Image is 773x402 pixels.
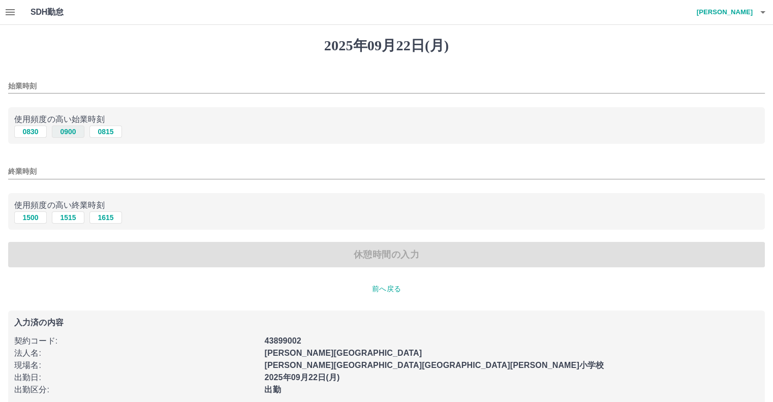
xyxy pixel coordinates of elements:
p: 現場名 : [14,359,258,372]
button: 0815 [89,126,122,138]
p: 前へ戻る [8,284,765,294]
p: 使用頻度の高い終業時刻 [14,199,759,211]
p: 契約コード : [14,335,258,347]
b: 2025年09月22日(月) [264,373,339,382]
p: 出勤日 : [14,372,258,384]
button: 0900 [52,126,84,138]
b: [PERSON_NAME][GEOGRAPHIC_DATA] [264,349,422,357]
p: 使用頻度の高い始業時刻 [14,113,759,126]
p: 入力済の内容 [14,319,759,327]
h1: 2025年09月22日(月) [8,37,765,54]
b: 43899002 [264,336,301,345]
button: 1515 [52,211,84,224]
p: 出勤区分 : [14,384,258,396]
p: 法人名 : [14,347,258,359]
b: [PERSON_NAME][GEOGRAPHIC_DATA][GEOGRAPHIC_DATA][PERSON_NAME]小学校 [264,361,604,369]
button: 1500 [14,211,47,224]
button: 0830 [14,126,47,138]
button: 1615 [89,211,122,224]
b: 出勤 [264,385,281,394]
